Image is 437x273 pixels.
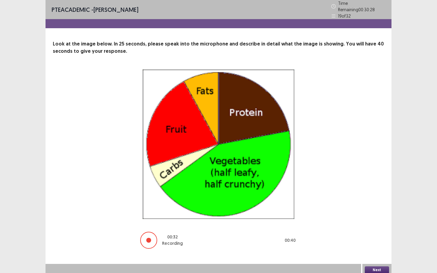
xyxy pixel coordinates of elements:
[167,234,178,240] p: 00 : 32
[143,69,294,219] img: image-description
[52,5,138,14] p: - [PERSON_NAME]
[338,13,351,19] p: 19 of 32
[162,240,183,247] p: Recording
[52,6,90,13] span: PTE academic
[53,40,384,55] p: Look at the image below. In 25 seconds, please speak into the microphone and describe in detail w...
[285,237,296,244] p: 00 : 40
